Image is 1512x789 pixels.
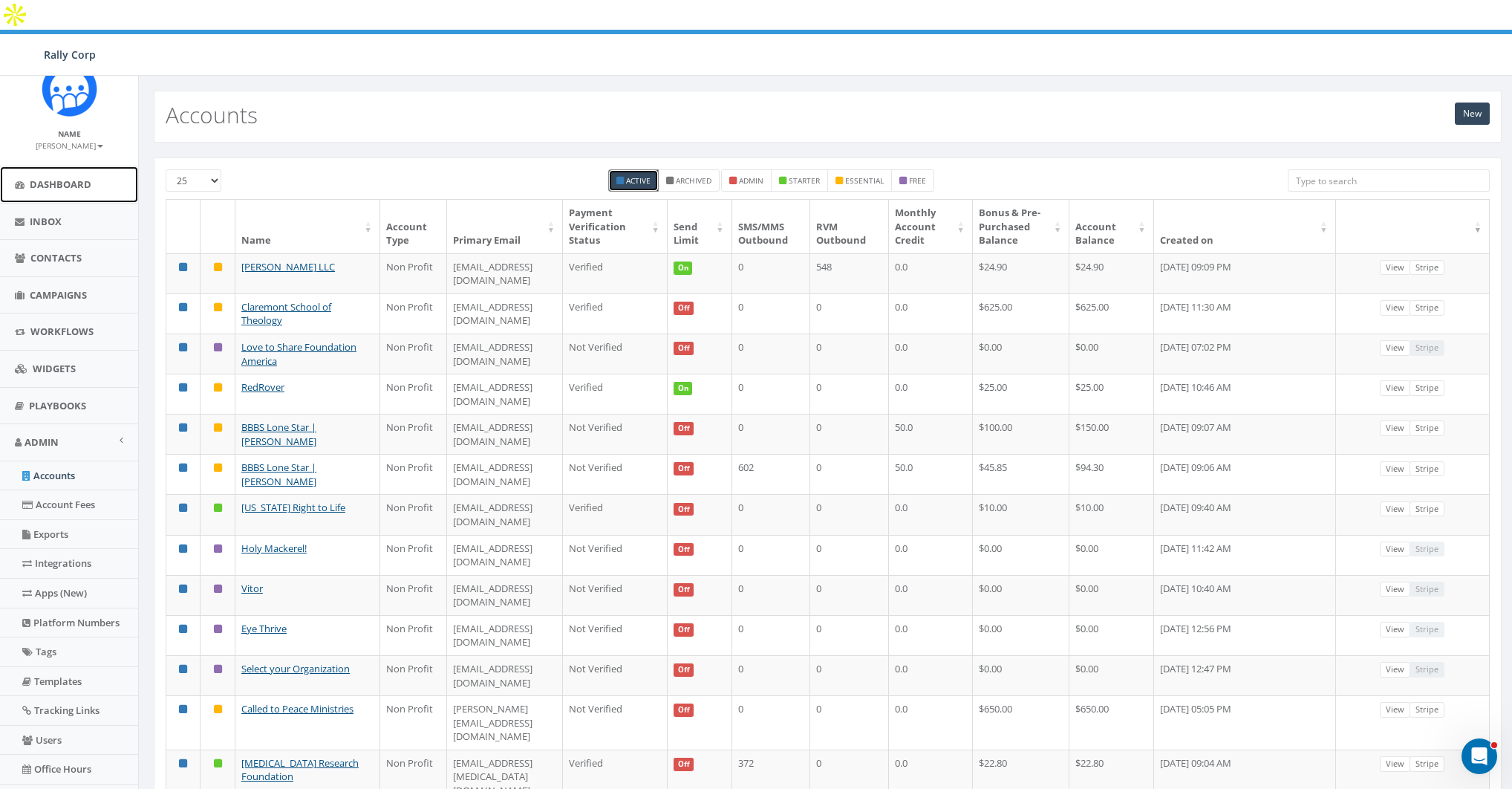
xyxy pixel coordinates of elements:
[1410,421,1444,436] a: Stripe
[563,293,668,334] td: Verified
[447,414,563,454] td: [EMAIL_ADDRESS][DOMAIN_NAME]
[1380,461,1410,477] a: View
[1380,300,1410,316] a: View
[447,575,563,615] td: [EMAIL_ADDRESS][DOMAIN_NAME]
[30,178,91,191] span: Dashboard
[789,175,820,186] small: starter
[810,535,889,575] td: 0
[380,454,447,494] td: Non Profit
[732,200,811,253] th: SMS/MMS Outbound
[889,655,973,695] td: 0.0
[909,175,926,186] small: free
[1154,615,1336,655] td: [DATE] 12:56 PM
[674,262,693,275] span: On
[42,61,97,117] img: Icon_1.png
[241,340,356,368] a: Love to Share Foundation America
[732,414,811,454] td: 0
[973,535,1070,575] td: $0.00
[166,103,258,127] h2: Accounts
[1154,334,1336,374] td: [DATE] 07:02 PM
[810,293,889,334] td: 0
[1069,494,1153,534] td: $10.00
[30,325,94,338] span: Workflows
[810,200,889,253] th: RVM Outbound
[447,494,563,534] td: [EMAIL_ADDRESS][DOMAIN_NAME]
[674,543,694,556] span: Off
[810,334,889,374] td: 0
[674,758,694,771] span: Off
[563,575,668,615] td: Not Verified
[973,615,1070,655] td: $0.00
[674,462,694,475] span: Off
[676,175,711,186] small: Archived
[732,334,811,374] td: 0
[889,334,973,374] td: 0.0
[29,399,86,412] span: Playbooks
[1069,374,1153,414] td: $25.00
[563,535,668,575] td: Not Verified
[1154,200,1336,253] th: Created on: activate to sort column ascending
[1154,655,1336,695] td: [DATE] 12:47 PM
[241,380,284,394] a: RedRover
[1380,582,1410,597] a: View
[380,494,447,534] td: Non Profit
[447,615,563,655] td: [EMAIL_ADDRESS][DOMAIN_NAME]
[241,461,316,488] a: BBBS Lone Star | [PERSON_NAME]
[380,535,447,575] td: Non Profit
[1154,535,1336,575] td: [DATE] 11:42 AM
[241,421,316,448] a: BBBS Lone Star | [PERSON_NAME]
[889,535,973,575] td: 0.0
[1069,334,1153,374] td: $0.00
[1069,615,1153,655] td: $0.00
[739,175,763,186] small: admin
[889,695,973,750] td: 0.0
[889,454,973,494] td: 50.0
[1069,535,1153,575] td: $0.00
[973,454,1070,494] td: $45.85
[380,253,447,293] td: Non Profit
[1410,461,1444,477] a: Stripe
[1069,253,1153,293] td: $24.90
[447,454,563,494] td: [EMAIL_ADDRESS][DOMAIN_NAME]
[889,374,973,414] td: 0.0
[732,374,811,414] td: 0
[380,414,447,454] td: Non Profit
[973,200,1070,253] th: Bonus &amp; Pre-Purchased Balance: activate to sort column ascending
[380,575,447,615] td: Non Profit
[973,494,1070,534] td: $10.00
[33,362,76,375] span: Widgets
[810,414,889,454] td: 0
[1410,380,1444,396] a: Stripe
[1380,501,1410,517] a: View
[973,575,1070,615] td: $0.00
[563,374,668,414] td: Verified
[241,756,359,784] a: [MEDICAL_DATA] Research Foundation
[626,175,651,186] small: Active
[732,293,811,334] td: 0
[810,374,889,414] td: 0
[1154,695,1336,750] td: [DATE] 05:05 PM
[973,695,1070,750] td: $650.00
[563,200,668,253] th: Payment Verification Status : activate to sort column ascending
[563,655,668,695] td: Not Verified
[1380,702,1410,718] a: View
[563,494,668,534] td: Verified
[1154,575,1336,615] td: [DATE] 10:40 AM
[810,253,889,293] td: 548
[674,342,694,355] span: Off
[810,494,889,534] td: 0
[732,655,811,695] td: 0
[563,695,668,750] td: Not Verified
[447,253,563,293] td: [EMAIL_ADDRESS][DOMAIN_NAME]
[1380,340,1410,356] a: View
[1410,260,1444,276] a: Stripe
[1380,662,1410,678] a: View
[563,454,668,494] td: Not Verified
[241,662,350,675] a: Select your Organization
[674,422,694,435] span: Off
[447,374,563,414] td: [EMAIL_ADDRESS][DOMAIN_NAME]
[1154,253,1336,293] td: [DATE] 09:09 PM
[241,622,287,635] a: Eye Thrive
[1380,542,1410,557] a: View
[889,615,973,655] td: 0.0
